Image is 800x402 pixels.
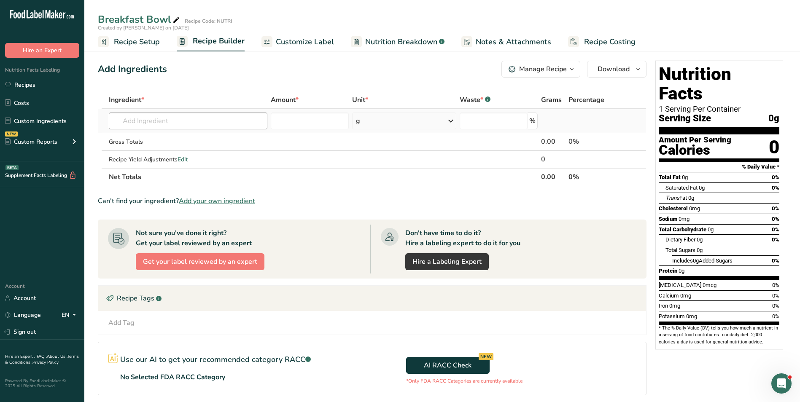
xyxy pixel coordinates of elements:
[276,36,334,48] span: Customize Label
[424,360,471,370] span: AI RACC Check
[405,228,520,248] div: Don't have time to do it? Hire a labeling expert to do it for you
[261,32,334,51] a: Customize Label
[406,357,490,374] button: AI RACC Check NEW
[37,354,47,359] a: FAQ .
[405,253,489,270] a: Hire a Labeling Expert
[772,226,779,233] span: 0%
[541,154,565,164] div: 0
[271,95,299,105] span: Amount
[5,354,79,365] a: Terms & Conditions .
[659,313,685,319] span: Potassium
[108,318,135,328] div: Add Tag
[5,131,18,137] div: NEW
[659,162,779,172] section: % Daily Value *
[32,359,59,365] a: Privacy Policy
[541,137,565,147] div: 0.00
[476,36,551,48] span: Notes & Attachments
[769,136,779,158] div: 0
[598,64,630,74] span: Download
[568,137,620,147] div: 0%
[98,32,160,51] a: Recipe Setup
[699,185,705,191] span: 0g
[62,310,79,320] div: EN
[679,268,684,274] span: 0g
[768,113,779,124] span: 0g
[109,155,267,164] div: Recipe Yield Adjustments
[680,292,691,299] span: 0mg
[659,136,731,144] div: Amount Per Serving
[193,35,245,47] span: Recipe Builder
[659,303,668,309] span: Iron
[98,12,181,27] div: Breakfast Bowl
[659,226,706,233] span: Total Carbohydrate
[98,286,646,311] div: Recipe Tags
[5,308,41,322] a: Language
[519,64,567,74] div: Manage Recipe
[697,247,703,253] span: 0g
[107,168,539,185] th: Net Totals
[772,216,779,222] span: 0%
[772,205,779,212] span: 0%
[772,236,779,243] span: 0%
[659,268,677,274] span: Protein
[659,292,679,299] span: Calcium
[659,174,681,180] span: Total Fat
[179,196,255,206] span: Add your own ingredient
[665,247,695,253] span: Total Sugars
[120,354,311,365] p: Use our AI to get your recommended category RACC
[688,195,694,201] span: 0g
[771,373,792,394] iframe: Intercom live chat
[772,313,779,319] span: 0%
[98,62,167,76] div: Add Ingredients
[693,257,699,264] span: 0g
[567,168,621,185] th: 0%
[679,216,690,222] span: 0mg
[98,24,189,31] span: Created by [PERSON_NAME] on [DATE]
[136,253,264,270] button: Get your label reviewed by an expert
[5,43,79,58] button: Hire an Expert
[5,137,57,146] div: Custom Reports
[365,36,437,48] span: Nutrition Breakdown
[772,292,779,299] span: 0%
[659,216,677,222] span: Sodium
[136,228,252,248] div: Not sure you've done it right? Get your label reviewed by an expert
[177,32,245,52] a: Recipe Builder
[351,32,444,51] a: Nutrition Breakdown
[689,205,700,212] span: 0mg
[665,195,679,201] i: Trans
[659,64,779,103] h1: Nutrition Facts
[772,185,779,191] span: 0%
[460,95,490,105] div: Waste
[352,95,368,105] span: Unit
[5,378,79,389] div: Powered By FoodLabelMaker © 2025 All Rights Reserved
[5,354,35,359] a: Hire an Expert .
[109,95,144,105] span: Ingredient
[686,313,697,319] span: 0mg
[659,113,711,124] span: Serving Size
[665,185,698,191] span: Saturated Fat
[114,36,160,48] span: Recipe Setup
[568,95,604,105] span: Percentage
[120,372,225,382] p: No Selected FDA RACC Category
[665,195,687,201] span: Fat
[479,353,493,360] div: NEW
[356,116,360,126] div: g
[669,303,680,309] span: 0mg
[659,282,701,288] span: [MEDICAL_DATA]
[772,303,779,309] span: 0%
[772,174,779,180] span: 0%
[185,17,232,25] div: Recipe Code: NUTRI
[178,155,188,163] span: Edit
[47,354,67,359] a: About Us .
[109,137,267,146] div: Gross Totals
[665,236,695,243] span: Dietary Fiber
[541,95,562,105] span: Grams
[584,36,636,48] span: Recipe Costing
[109,113,267,129] input: Add Ingredient
[568,32,636,51] a: Recipe Costing
[5,165,19,170] div: BETA
[587,61,646,78] button: Download
[143,257,257,267] span: Get your label reviewed by an expert
[461,32,551,51] a: Notes & Attachments
[659,325,779,346] section: * The % Daily Value (DV) tells you how much a nutrient in a serving of food contributes to a dail...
